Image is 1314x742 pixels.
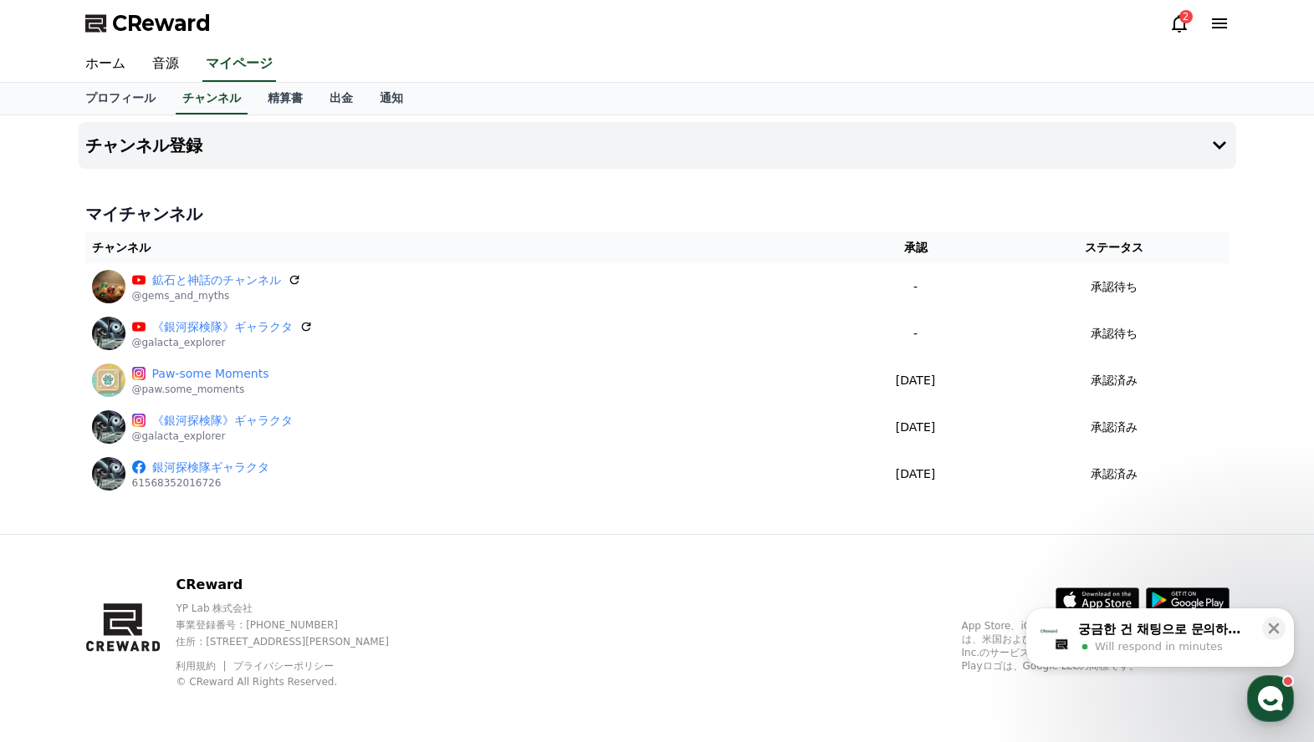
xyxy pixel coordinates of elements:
p: @galacta_explorer [132,429,293,443]
a: 精算書 [254,83,316,114]
a: 《銀河探検隊》ギャラクタ [152,318,293,336]
img: Paw-some Moments [92,363,125,397]
p: - [838,325,994,343]
a: Paw-some Moments [152,365,269,383]
span: Settings [248,555,289,568]
p: @gems_and_myths [132,289,301,302]
a: 鉱石と神話のチャンネル [152,272,281,289]
p: [DATE] [838,419,994,436]
img: 《銀河探検隊》ギャラクタ [92,410,125,444]
a: マイページ [202,47,276,82]
p: @galacta_explorer [132,336,313,349]
a: Settings [216,530,321,572]
p: 承認待ち [1091,278,1138,296]
a: ホーム [72,47,139,82]
a: プライバシーポリシー [233,660,334,672]
a: 通知 [366,83,417,114]
th: 承認 [831,232,1000,263]
span: CReward [112,10,211,37]
p: [DATE] [838,372,994,389]
a: チャンネル [176,83,248,114]
a: 《銀河探検隊》ギャラクタ [152,412,293,429]
p: App Store、iCloud、iCloud Drive、およびiTunes Storeは、米国およびその他の国や地域で登録されているApple Inc.のサービスマークです。Google P... [962,619,1230,673]
p: @paw.some_moments [132,383,269,396]
a: 銀河探検隊ギャラクタ [152,459,269,476]
p: 承認済み [1091,372,1138,389]
p: 承認待ち [1091,325,1138,343]
a: CReward [85,10,211,37]
a: 出金 [316,83,366,114]
img: 鉱石と神話のチャンネル [92,270,125,303]
th: チャンネル [85,232,831,263]
a: Home [5,530,110,572]
p: 承認済み [1091,465,1138,483]
a: Messages [110,530,216,572]
button: チャンネル登録 [79,122,1236,169]
p: 事業登録番号 : [PHONE_NUMBER] [176,618,417,632]
p: YP Lab 株式会社 [176,602,417,615]
a: プロフィール [72,83,169,114]
p: CReward [176,575,417,595]
span: Messages [139,556,188,569]
h4: マイチャンネル [85,202,1230,226]
span: Home [43,555,72,568]
p: 承認済み [1091,419,1138,436]
a: 2 [1169,13,1189,33]
p: 住所 : [STREET_ADDRESS][PERSON_NAME] [176,635,417,648]
img: 《銀河探検隊》ギャラクタ [92,317,125,350]
a: 音源 [139,47,192,82]
img: 銀河探検隊ギャラクタ [92,457,125,490]
p: © CReward All Rights Reserved. [176,675,417,689]
a: 利用規約 [176,660,228,672]
h4: チャンネル登録 [85,136,202,155]
th: ステータス [1000,232,1229,263]
p: [DATE] [838,465,994,483]
div: 2 [1179,10,1193,23]
p: 61568352016726 [132,476,269,490]
p: - [838,278,994,296]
